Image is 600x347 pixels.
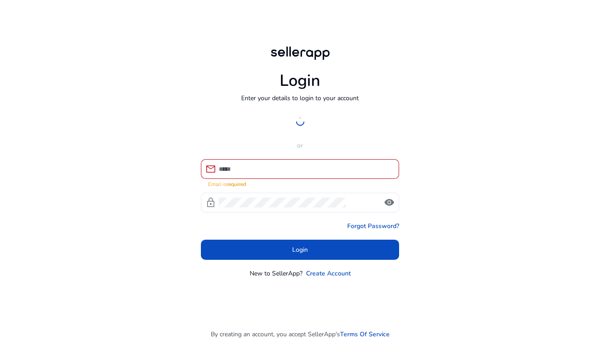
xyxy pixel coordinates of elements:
[226,181,246,188] strong: required
[205,197,216,208] span: lock
[347,221,399,231] a: Forgot Password?
[205,164,216,174] span: mail
[292,245,308,254] span: Login
[340,330,390,339] a: Terms Of Service
[208,179,392,188] mat-error: Email is
[201,141,399,150] p: or
[384,197,395,208] span: visibility
[250,269,302,278] p: New to SellerApp?
[201,240,399,260] button: Login
[280,71,320,90] h1: Login
[241,93,359,103] p: Enter your details to login to your account
[306,269,351,278] a: Create Account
